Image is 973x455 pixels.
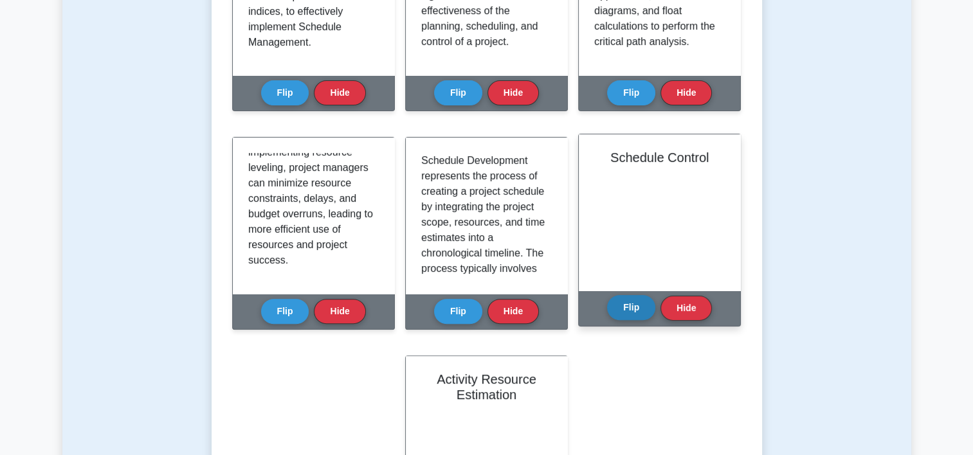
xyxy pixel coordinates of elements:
button: Flip [434,299,482,324]
button: Hide [487,80,539,105]
h2: Activity Resource Estimation [421,371,552,402]
button: Flip [607,80,655,105]
button: Flip [434,80,482,105]
button: Flip [261,80,309,105]
button: Flip [261,299,309,324]
button: Hide [660,80,712,105]
h2: Schedule Control [594,150,725,165]
button: Hide [314,299,365,324]
button: Hide [314,80,365,105]
button: Hide [660,296,712,321]
button: Hide [487,299,539,324]
button: Flip [607,295,655,320]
